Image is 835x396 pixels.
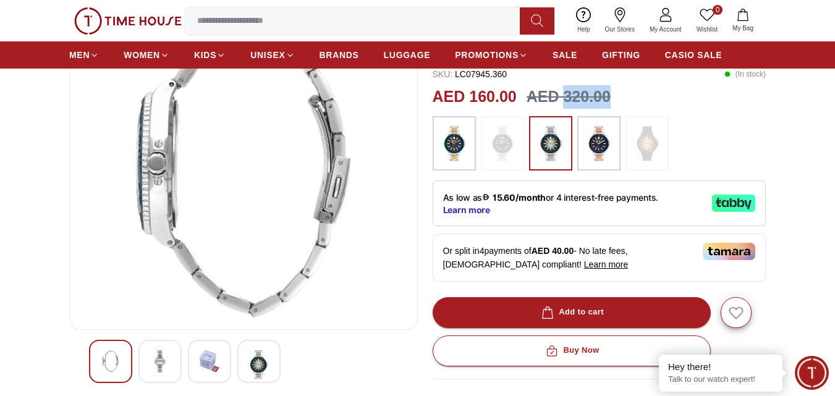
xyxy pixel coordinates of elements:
[535,122,566,164] img: ...
[69,44,99,66] a: MEN
[194,49,216,61] span: KIDS
[194,44,226,66] a: KIDS
[248,350,270,379] img: Lee Cooper Men's Green Dial Analog Watch - LC07945.270
[727,23,758,33] span: My Bag
[455,49,519,61] span: PROMOTIONS
[100,350,122,373] img: Lee Cooper Men's Green Dial Analog Watch - LC07945.270
[632,122,663,164] img: ...
[689,5,725,36] a: 0Wishlist
[433,234,766,282] div: Or split in 4 payments of - No late fees, [DEMOGRAPHIC_DATA] compliant!
[645,25,687,34] span: My Account
[543,343,599,358] div: Buy Now
[74,7,182,35] img: ...
[487,122,518,164] img: ...
[539,305,604,319] div: Add to cart
[455,44,528,66] a: PROMOTIONS
[583,122,614,164] img: ...
[433,68,507,80] p: LC07945.360
[602,44,640,66] a: GIFTING
[570,5,598,36] a: Help
[527,85,611,109] h3: AED 320.00
[80,23,407,319] img: Lee Cooper Men's Green Dial Analog Watch - LC07945.270
[320,44,359,66] a: BRANDS
[198,350,221,373] img: Lee Cooper Men's Green Dial Analog Watch - LC07945.270
[725,6,761,35] button: My Bag
[384,49,431,61] span: LUGGAGE
[124,49,160,61] span: WOMEN
[668,374,773,385] p: Talk to our watch expert!
[598,5,642,36] a: Our Stores
[433,335,711,366] button: Buy Now
[433,297,711,328] button: Add to cart
[433,69,453,79] span: SKU :
[724,68,766,80] p: ( In stock )
[250,49,285,61] span: UNISEX
[439,122,470,164] img: ...
[665,49,723,61] span: CASIO SALE
[69,49,90,61] span: MEN
[532,246,574,256] span: AED 40.00
[795,356,829,390] div: Chat Widget
[250,44,294,66] a: UNISEX
[692,25,723,34] span: Wishlist
[584,259,629,269] span: Learn more
[384,44,431,66] a: LUGGAGE
[433,85,517,109] h2: AED 160.00
[553,49,577,61] span: SALE
[665,44,723,66] a: CASIO SALE
[149,350,171,373] img: Lee Cooper Men's Green Dial Analog Watch - LC07945.270
[320,49,359,61] span: BRANDS
[602,49,640,61] span: GIFTING
[553,44,577,66] a: SALE
[668,361,773,373] div: Hey there!
[703,243,755,260] img: Tamara
[600,25,640,34] span: Our Stores
[713,5,723,15] span: 0
[124,44,169,66] a: WOMEN
[572,25,595,34] span: Help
